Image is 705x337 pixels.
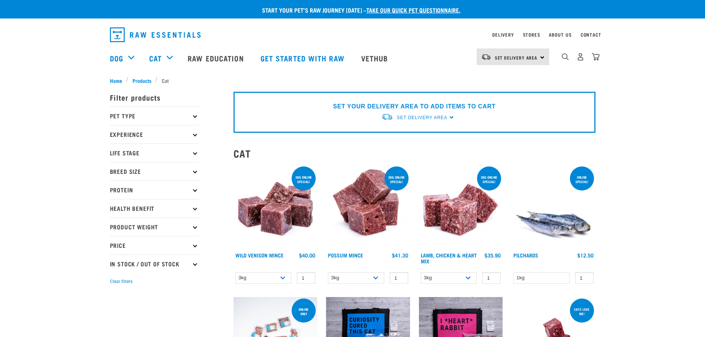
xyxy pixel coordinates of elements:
[180,43,253,73] a: Raw Education
[234,148,595,159] h2: Cat
[392,252,408,258] div: $41.30
[292,304,316,319] div: ONLINE ONLY
[326,165,410,249] img: 1102 Possum Mince 01
[110,107,199,125] p: Pet Type
[513,254,538,256] a: Pilchards
[549,33,571,36] a: About Us
[104,24,601,45] nav: dropdown navigation
[110,77,122,84] span: Home
[128,77,155,84] a: Products
[482,272,501,284] input: 1
[110,218,199,236] p: Product Weight
[577,252,594,258] div: $12.50
[421,254,477,262] a: Lamb, Chicken & Heart Mix
[132,77,151,84] span: Products
[299,252,315,258] div: $40.00
[110,278,132,285] button: Clear filters
[110,27,201,42] img: Raw Essentials Logo
[333,102,496,111] p: SET YOUR DELIVERY AREA TO ADD ITEMS TO CART
[581,33,601,36] a: Contact
[511,165,595,249] img: Four Whole Pilchards
[235,254,283,256] a: Wild Venison Mince
[477,172,501,187] div: 3kg online special!
[253,43,354,73] a: Get started with Raw
[149,53,162,64] a: Cat
[297,272,315,284] input: 1
[419,165,503,249] img: 1124 Lamb Chicken Heart Mix 01
[592,53,600,61] img: home-icon@2x.png
[110,236,199,255] p: Price
[570,304,594,319] div: Cats love me!
[292,172,316,187] div: 3kg online special!
[575,272,594,284] input: 1
[390,272,408,284] input: 1
[523,33,540,36] a: Stores
[110,53,123,64] a: Dog
[110,181,199,199] p: Protein
[385,172,409,187] div: 3kg online special!
[570,172,594,187] div: ONLINE SPECIAL!
[110,162,199,181] p: Breed Size
[577,53,584,61] img: user.png
[110,144,199,162] p: Life Stage
[484,252,501,258] div: $35.90
[562,53,569,60] img: home-icon-1@2x.png
[110,125,199,144] p: Experience
[110,88,199,107] p: Filter products
[110,199,199,218] p: Health Benefit
[110,77,595,84] nav: breadcrumbs
[110,255,199,273] p: In Stock / Out Of Stock
[354,43,397,73] a: Vethub
[366,8,460,11] a: take our quick pet questionnaire.
[492,33,514,36] a: Delivery
[234,165,318,249] img: Pile Of Cubed Wild Venison Mince For Pets
[381,113,393,121] img: van-moving.png
[328,254,363,256] a: Possum Mince
[481,54,491,60] img: van-moving.png
[495,56,538,59] span: Set Delivery Area
[397,115,447,120] span: Set Delivery Area
[110,77,126,84] a: Home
